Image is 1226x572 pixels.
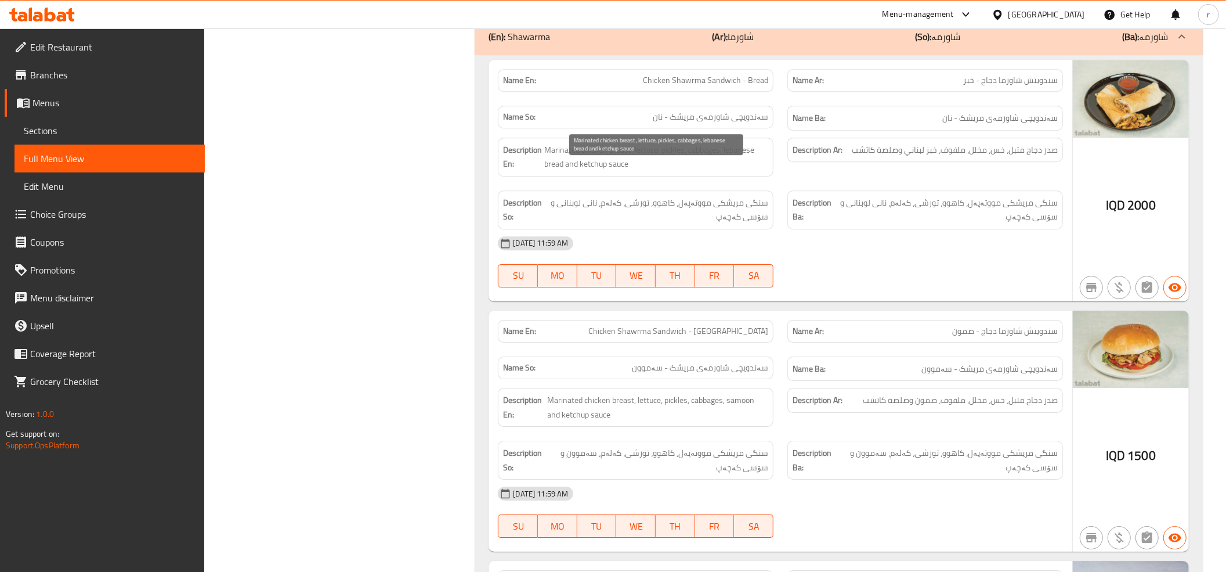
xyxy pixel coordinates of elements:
span: [DATE] 11:59 AM [508,238,573,249]
span: Grocery Checklist [30,375,196,388]
span: 1.0.0 [36,406,54,422]
b: (En): [489,28,505,45]
a: Coupons [5,228,205,256]
span: Chicken Shawrma Sandwich - [GEOGRAPHIC_DATA] [588,325,768,337]
a: Support.OpsPlatform [6,438,79,453]
button: SU [498,264,538,287]
span: [DATE] 11:59 AM [508,488,573,499]
strong: Name En: [503,74,536,87]
button: TH [656,264,695,287]
strong: Description En: [503,143,542,171]
span: Edit Menu [24,179,196,193]
span: Full Menu View [24,152,196,166]
span: FR [700,518,730,535]
span: SU [503,267,533,284]
a: Upsell [5,312,205,340]
span: Upsell [30,319,196,333]
span: سنگی مریشکی مووتەپەل، کاهوو، تورشی، کەلەم، نانی لوبنانی و سۆسی کەچەپ [547,196,768,224]
span: FR [700,267,730,284]
span: سنگی مریشکی مووتەپەل، کاهوو، تورشی، کەلەم، نانی لوبنانی و سۆسی کەچەپ [837,196,1058,224]
span: IQD [1106,194,1125,217]
a: Branches [5,61,205,89]
button: TH [656,515,695,538]
strong: Description Ba: [793,446,836,474]
button: Not branch specific item [1080,276,1103,299]
span: Branches [30,68,196,82]
strong: Name Ba: [793,111,826,125]
img: DND_Fast_Food_Chicken_Sha638958677940488503.jpg [1073,311,1189,388]
button: FR [695,264,735,287]
span: Coupons [30,235,196,249]
button: Not branch specific item [1080,526,1103,549]
a: Edit Restaurant [5,33,205,61]
button: SU [498,515,538,538]
span: IQD [1106,444,1125,467]
strong: Description Ar: [793,393,842,408]
button: SA [734,264,773,287]
span: Menus [32,96,196,110]
span: Promotions [30,263,196,277]
button: FR [695,515,735,538]
a: Menu disclaimer [5,284,205,312]
div: (En): Shawarma(Ar):شاورما(So):شاورمە(Ba):شاورمە [475,18,1203,55]
span: SU [503,518,533,535]
button: Available [1163,276,1187,299]
span: MO [543,518,573,535]
span: سەندویچی شاورمەی مریشک - نان [653,111,768,123]
button: Available [1163,526,1187,549]
button: Not has choices [1135,276,1159,299]
strong: Name Ar: [793,325,824,337]
strong: Name Ar: [793,74,824,87]
strong: Name So: [503,111,536,123]
a: Edit Menu [15,172,205,200]
span: 1500 [1127,444,1156,467]
b: (So): [915,28,931,45]
strong: Description Ar: [793,143,842,157]
span: Sections [24,124,196,138]
strong: Name Ba: [793,362,826,376]
span: TH [660,267,690,284]
span: SA [739,267,769,284]
span: سەندویچی شاورمەی مریشک - نان [942,111,1058,125]
span: سندويتش شاورما دجاج - صمون [952,325,1058,337]
strong: Description Ba: [793,196,834,224]
span: Choice Groups [30,207,196,221]
strong: Name So: [503,362,536,374]
span: Coverage Report [30,347,196,361]
a: Menus [5,89,205,117]
a: Sections [15,117,205,145]
span: MO [543,267,573,284]
button: MO [538,515,577,538]
button: Not has choices [1135,526,1159,549]
b: (Ar): [712,28,728,45]
button: TU [577,264,617,287]
a: Coverage Report [5,340,205,368]
span: سنگی مریشکی مووتەپەل، کاهوو، تورشی، کەلەم، سەموون و سۆسی کەچەپ [548,446,768,474]
span: 2000 [1127,194,1156,217]
button: SA [734,515,773,538]
span: WE [621,267,651,284]
a: Grocery Checklist [5,368,205,395]
span: سەندویچی شاورمەی مریشک - سەموون [632,362,768,374]
span: TU [582,518,612,535]
span: Edit Restaurant [30,40,196,54]
p: شاورمە [915,30,960,44]
span: Marinated chicken breast, lettuce, pickles, cabbages, samoon and ketchup sauce [548,393,769,422]
button: Purchased item [1108,276,1131,299]
button: MO [538,264,577,287]
strong: Description En: [503,393,545,422]
button: Purchased item [1108,526,1131,549]
a: Choice Groups [5,200,205,228]
span: Chicken Shawrma Sandwich - Bread [643,74,768,87]
a: Promotions [5,256,205,284]
img: DND_Fast_Food_Chicken_Sha638958677222829022.jpg [1073,60,1189,137]
span: سنگی مریشکی مووتەپەل، کاهوو، تورشی، کەلەم، سەموون و سۆسی کەچەپ [838,446,1058,474]
button: TU [577,515,617,538]
span: Version: [6,406,34,422]
span: صدر دجاج متبل، خس، مخلل، ملفوف، خبز لبناني وصلصة كاتشب [852,143,1058,157]
strong: Description So: [503,196,545,224]
strong: Description So: [503,446,546,474]
span: سەندویچی شاورمەی مریشک - سەموون [921,362,1058,376]
b: (Ba): [1122,28,1139,45]
button: WE [616,515,656,538]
